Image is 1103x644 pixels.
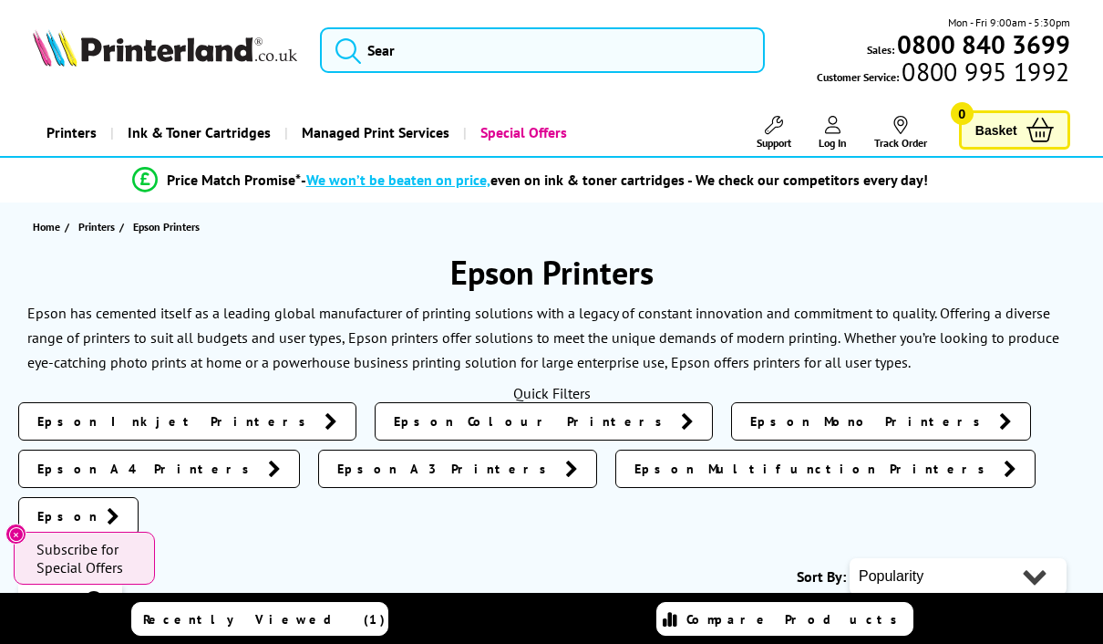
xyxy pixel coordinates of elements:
span: Price Match Promise* [167,171,301,189]
span: Customer Service: [817,63,1069,86]
span: 0800 995 1992 [899,63,1069,80]
span: Log In [819,136,847,150]
span: Printers [78,217,115,236]
b: 0800 840 3699 [897,27,1070,61]
span: Epson A4 Printers [37,460,259,478]
span: Recently Viewed (1) [143,611,386,628]
span: Epson Mono Printers [750,412,990,431]
a: Special Offers [463,109,581,156]
div: Quick Filters [18,384,1085,402]
span: Sort By: [797,567,846,586]
img: Printerland Logo [33,29,297,67]
h1: Epson Printers [18,251,1085,294]
a: Printers [33,109,110,156]
button: Close [5,524,26,545]
span: Support [757,136,791,150]
span: We won’t be beaten on price, [306,171,490,189]
span: Sales: [867,41,894,58]
a: Epson Inkjet Printers [18,402,356,441]
a: Home [33,217,65,236]
input: Sear [320,27,765,73]
a: Epson A3 Printers [318,450,597,488]
a: Epson Colour Printers [375,402,713,441]
span: Ink & Toner Cartridges [128,109,271,156]
a: Log In [819,116,847,150]
div: - even on ink & toner cartridges - We check our competitors every day! [301,171,928,189]
a: Track Order [874,116,927,150]
a: Basket 0 [959,110,1070,150]
span: Basket [975,118,1017,142]
span: Epson Colour Printers [394,412,672,431]
span: Epson [37,507,98,525]
span: Epson Multifunction Printers [634,460,995,478]
span: 0 [951,102,974,125]
span: Epson [36,591,75,609]
a: Printerland Logo [33,29,297,70]
a: Epson Mono Printers [731,402,1031,441]
span: Epson Inkjet Printers [37,412,315,431]
p: Epson has cemented itself as a leading global manufacturer of printing solutions with a legacy of... [27,304,1050,347]
span: Mon - Fri 9:00am - 5:30pm [948,14,1070,31]
span: Epson Printers [133,220,200,234]
a: Support [757,116,791,150]
a: Recently Viewed (1) [131,602,388,636]
span: Subscribe for Special Offers [36,540,137,576]
span: Compare Products [686,611,907,628]
a: 0800 840 3699 [894,36,1070,53]
a: Compare Products [656,602,913,636]
a: Managed Print Services [284,109,463,156]
a: Ink & Toner Cartridges [110,109,284,156]
a: Epson Multifunction Printers [615,450,1036,488]
span: Epson A3 Printers [337,460,556,478]
a: Epson A4 Printers [18,450,300,488]
a: Epson [18,497,139,535]
li: modal_Promise [9,164,1050,196]
a: Printers [78,217,119,236]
